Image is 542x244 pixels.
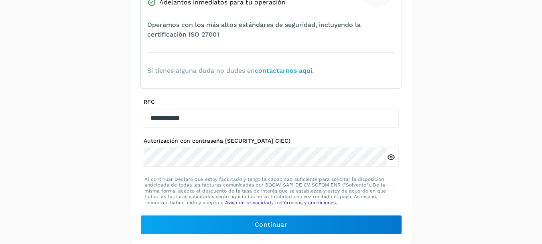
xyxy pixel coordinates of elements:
[140,215,402,234] button: Continuar
[147,66,314,76] span: Si tienes alguna duda no dudes en
[144,176,398,205] p: Al continuar Declaro que estoy facultado y tengo la capacidad suficiente para solicitar la dispos...
[225,200,271,205] a: Aviso de privacidad
[147,20,395,39] span: Operamos con los más altos estándares de seguridad, incluyendo la certificación ISO 27001
[255,220,287,229] span: Continuar
[144,98,399,105] label: RFC
[255,67,314,74] a: contactarnos aquí.
[144,137,399,144] label: Autorización con contraseña [SECURITY_DATA] CIEC)
[282,200,337,205] a: Términos y condiciones.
